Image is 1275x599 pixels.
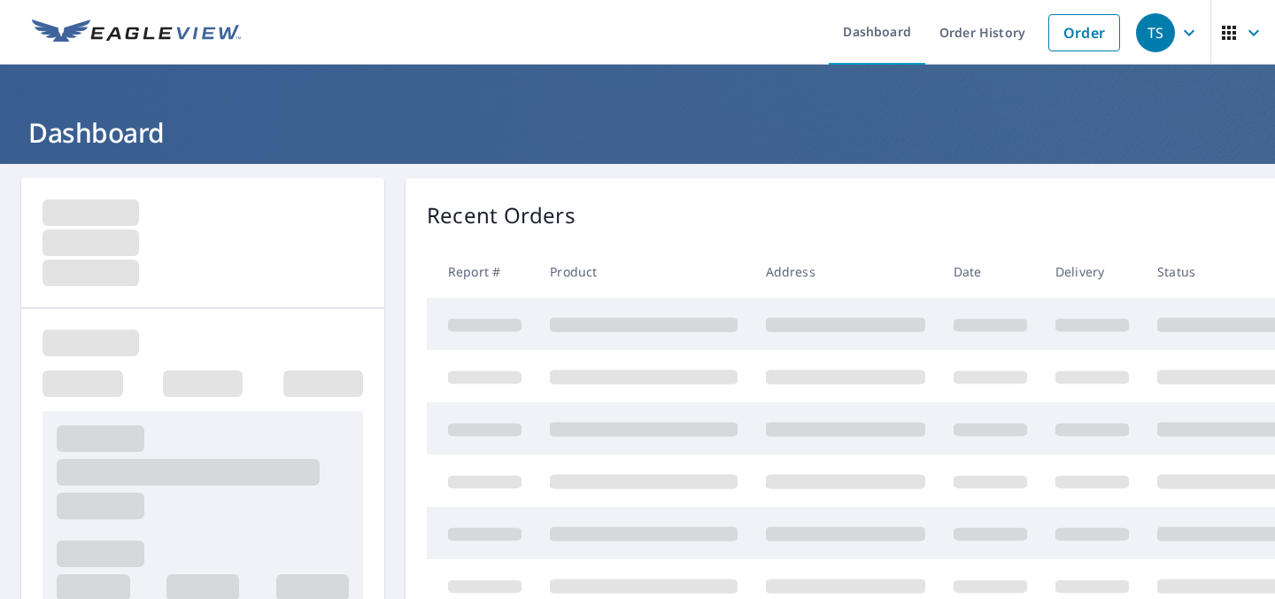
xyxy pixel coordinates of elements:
img: EV Logo [32,19,241,46]
th: Report # [427,245,536,298]
th: Date [939,245,1041,298]
th: Product [536,245,752,298]
div: TS [1136,13,1175,52]
a: Order [1048,14,1120,51]
p: Recent Orders [427,199,576,231]
th: Address [752,245,939,298]
th: Delivery [1041,245,1143,298]
h1: Dashboard [21,114,1254,151]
